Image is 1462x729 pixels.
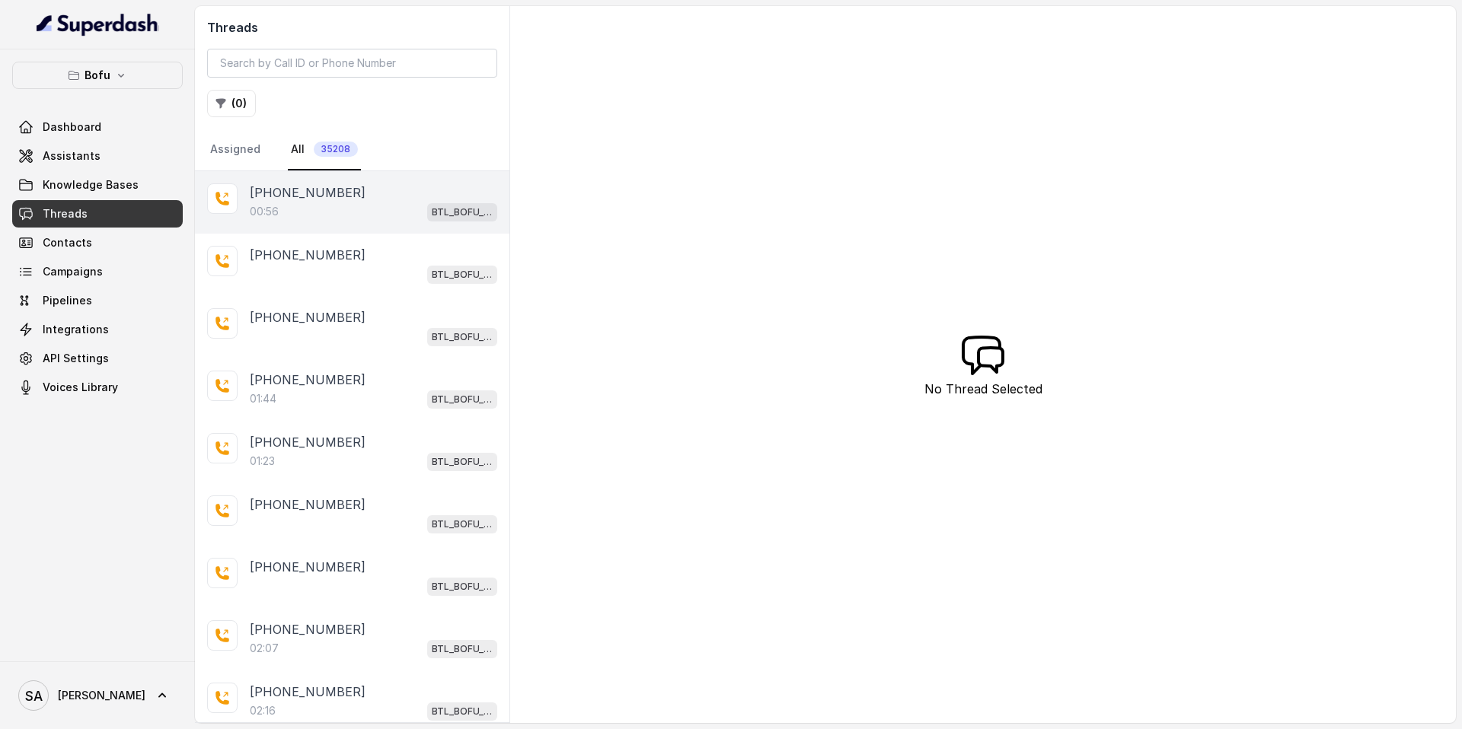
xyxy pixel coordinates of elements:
[250,683,365,701] p: [PHONE_NUMBER]
[250,558,365,576] p: [PHONE_NUMBER]
[432,454,493,470] p: BTL_BOFU_KOLKATA
[12,229,183,256] a: Contacts
[12,345,183,372] a: API Settings
[43,264,103,279] span: Campaigns
[432,704,493,719] p: BTL_BOFU_KOLKATA
[12,674,183,717] a: [PERSON_NAME]
[432,329,493,345] p: BTL_BOFU_KOLKATA
[250,204,279,219] p: 00:56
[250,433,365,451] p: [PHONE_NUMBER]
[250,371,365,389] p: [PHONE_NUMBER]
[432,517,493,532] p: BTL_BOFU_KOLKATA
[37,12,159,37] img: light.svg
[43,177,139,193] span: Knowledge Bases
[250,391,276,406] p: 01:44
[250,308,365,326] p: [PHONE_NUMBER]
[250,620,365,638] p: [PHONE_NUMBER]
[85,66,110,84] p: Bofu
[250,246,365,264] p: [PHONE_NUMBER]
[207,18,497,37] h2: Threads
[12,374,183,401] a: Voices Library
[432,205,493,220] p: BTL_BOFU_KOLKATA
[432,267,493,282] p: BTL_BOFU_KOLKATA
[432,641,493,657] p: BTL_BOFU_KOLKATA
[250,183,365,202] p: [PHONE_NUMBER]
[207,129,263,170] a: Assigned
[12,200,183,228] a: Threads
[250,454,275,469] p: 01:23
[25,688,43,704] text: SA
[43,119,101,135] span: Dashboard
[12,171,183,199] a: Knowledge Bases
[43,148,101,164] span: Assistants
[12,258,183,285] a: Campaigns
[250,703,276,718] p: 02:16
[924,380,1042,398] p: No Thread Selected
[432,392,493,407] p: BTL_BOFU_KOLKATA
[432,579,493,594] p: BTL_BOFU_KOLKATA
[207,129,497,170] nav: Tabs
[12,62,183,89] button: Bofu
[43,351,109,366] span: API Settings
[250,641,279,656] p: 02:07
[43,380,118,395] span: Voices Library
[43,235,92,250] span: Contacts
[207,49,497,78] input: Search by Call ID or Phone Number
[250,495,365,514] p: [PHONE_NUMBER]
[207,90,256,117] button: (0)
[43,293,92,308] span: Pipelines
[43,206,88,221] span: Threads
[12,287,183,314] a: Pipelines
[288,129,361,170] a: All35208
[58,688,145,703] span: [PERSON_NAME]
[12,316,183,343] a: Integrations
[314,142,358,157] span: 35208
[43,322,109,337] span: Integrations
[12,113,183,141] a: Dashboard
[12,142,183,170] a: Assistants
